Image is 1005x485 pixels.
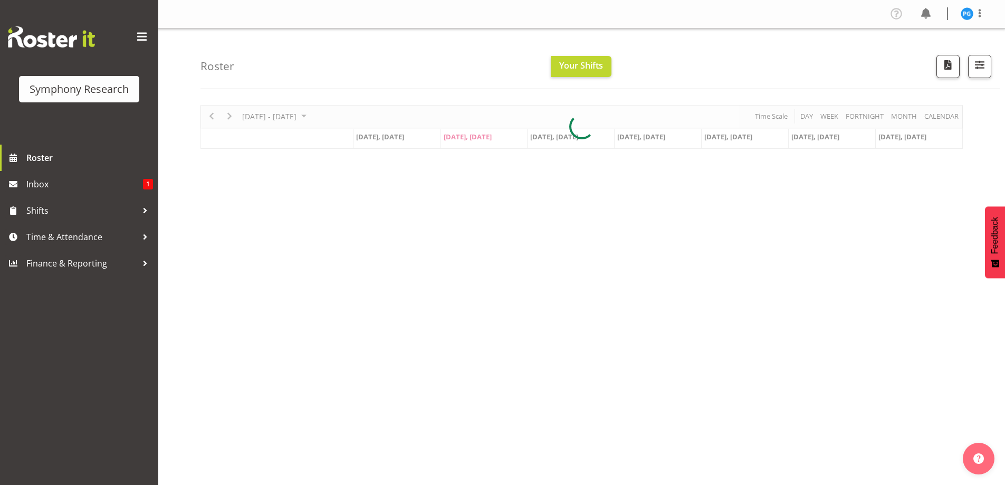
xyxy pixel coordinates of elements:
[559,60,603,71] span: Your Shifts
[968,55,991,78] button: Filter Shifts
[8,26,95,47] img: Rosterit website logo
[26,229,137,245] span: Time & Attendance
[200,60,234,72] h4: Roster
[985,206,1005,278] button: Feedback - Show survey
[990,217,1000,254] span: Feedback
[973,453,984,464] img: help-xxl-2.png
[143,179,153,189] span: 1
[961,7,973,20] img: patricia-gilmour9541.jpg
[30,81,129,97] div: Symphony Research
[26,176,143,192] span: Inbox
[551,56,611,77] button: Your Shifts
[936,55,960,78] button: Download a PDF of the roster according to the set date range.
[26,203,137,218] span: Shifts
[26,255,137,271] span: Finance & Reporting
[26,150,153,166] span: Roster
